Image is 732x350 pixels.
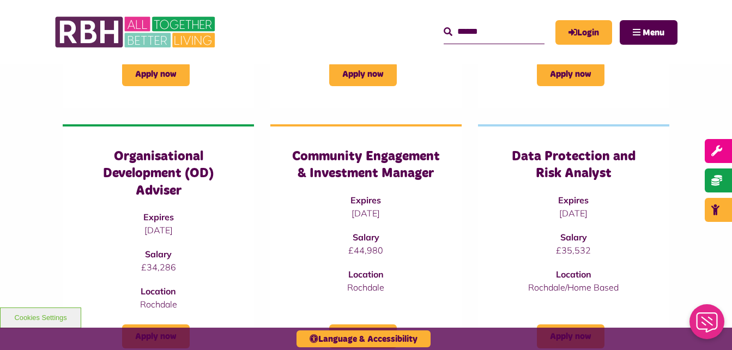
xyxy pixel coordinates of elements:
button: Language & Accessibility [297,330,431,347]
p: £44,980 [292,244,440,257]
iframe: Netcall Web Assistant for live chat [683,301,732,350]
p: Rochdale [292,281,440,294]
p: [DATE] [292,207,440,220]
h3: Organisational Development (OD) Adviser [84,148,232,200]
h3: Community Engagement & Investment Manager [292,148,440,182]
strong: Salary [353,232,379,243]
a: Apply now [122,62,190,86]
a: Apply now [329,324,397,348]
span: Menu [643,28,664,37]
h3: Data Protection and Risk Analyst [500,148,648,182]
strong: Location [556,269,591,280]
img: RBH [55,11,218,53]
strong: Location [348,269,384,280]
strong: Salary [145,249,172,260]
a: MyRBH [555,20,612,45]
button: Navigation [620,20,677,45]
p: £35,532 [500,244,648,257]
a: Apply now [537,62,604,86]
a: Apply now [537,324,604,348]
a: Apply now [122,324,190,348]
p: £34,286 [84,261,232,274]
p: Rochdale [84,298,232,311]
strong: Location [141,286,176,297]
strong: Expires [350,195,381,206]
p: [DATE] [84,224,232,237]
a: Apply now [329,62,397,86]
p: [DATE] [500,207,648,220]
strong: Expires [558,195,589,206]
strong: Salary [560,232,587,243]
input: Search [444,20,545,44]
p: Rochdale/Home Based [500,281,648,294]
strong: Expires [143,212,174,222]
